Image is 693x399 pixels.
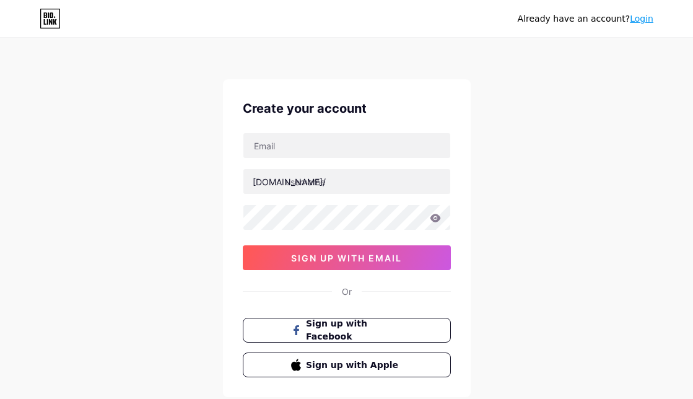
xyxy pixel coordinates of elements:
[291,253,402,263] span: sign up with email
[243,133,450,158] input: Email
[243,99,451,118] div: Create your account
[243,245,451,270] button: sign up with email
[306,317,402,343] span: Sign up with Facebook
[342,285,352,298] div: Or
[518,12,653,25] div: Already have an account?
[306,359,402,372] span: Sign up with Apple
[630,14,653,24] a: Login
[253,175,326,188] div: [DOMAIN_NAME]/
[243,169,450,194] input: username
[243,318,451,343] button: Sign up with Facebook
[243,353,451,377] button: Sign up with Apple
